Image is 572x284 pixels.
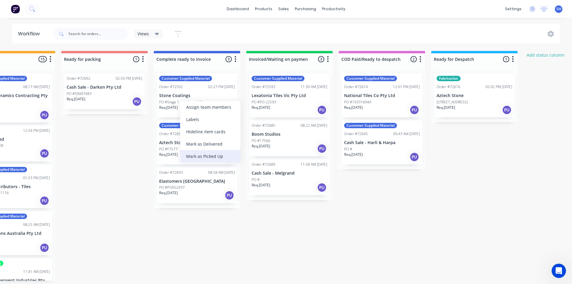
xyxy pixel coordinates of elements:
[159,123,212,128] div: Customer Supplied Material
[18,30,43,37] div: Workflow
[249,120,330,156] div: Order #7268508:22 AM [DATE]Boom StudiosPO #17566Req.[DATE]PU
[180,101,241,113] div: Assign team members
[159,190,178,196] p: Req. [DATE]
[157,73,237,117] div: Customer Supplied MaterialOrder #7259202:27 PM [DATE]Stone CoatingsPO #Stage 1 - U-shape & TrayRe...
[437,99,468,105] p: [STREET_ADDRESS]
[556,6,561,12] span: SH
[249,73,330,117] div: Customer Supplied MaterialOrder #7259311:30 AM [DATE]Lexatonia Tiles Vic Pty LtdPO #PO-22593Req.[...
[301,162,327,167] div: 11:58 AM [DATE]
[159,105,178,110] p: Req. [DATE]
[40,110,49,120] div: PU
[23,175,50,181] div: 01:53 PM [DATE]
[159,179,235,184] p: Elastomers [GEOGRAPHIC_DATA]
[344,152,363,157] p: Req. [DATE]
[11,4,20,13] img: Factory
[180,113,241,126] div: Labels
[64,73,145,109] div: Order #7269202:50 PM [DATE]Cash Sale - Darkon Pty LtdPO #50007483Req.[DATE]PU
[159,99,207,105] p: PO #Stage 1 - U-shape & Tray
[180,138,241,150] div: Mark as Delivered
[410,105,419,115] div: PU
[252,76,304,81] div: Customer Supplied Material
[116,76,142,81] div: 02:50 PM [DATE]
[393,84,420,90] div: 12:01 PM [DATE]
[68,28,128,40] input: Search for orders...
[344,84,368,90] div: Order #72614
[159,152,178,157] p: Req. [DATE]
[344,76,397,81] div: Customer Supplied Material
[434,73,515,117] div: FabricationOrder #7261602:02 PM [DATE]Aztech Stone[STREET_ADDRESS]Req.[DATE]PU
[252,143,270,149] p: Req. [DATE]
[252,84,275,90] div: Order #72593
[159,146,177,152] p: PO #F7577
[159,140,235,145] p: Aztech Stone
[437,93,512,98] p: Aztech Stone
[40,243,49,253] div: PU
[159,84,183,90] div: Order #72592
[486,84,512,90] div: 02:02 PM [DATE]
[344,123,397,128] div: Customer Supplied Material
[344,105,363,110] p: Req. [DATE]
[342,73,422,117] div: Customer Supplied MaterialOrder #7261412:01 PM [DATE]National Tiles Co Pty LtdPO #10331604AReq.[D...
[23,269,50,274] div: 11:41 AM [DATE]
[275,4,292,13] div: sales
[524,51,568,59] button: Add status column
[410,152,419,162] div: PU
[252,93,327,98] p: Lexatonia Tiles Vic Pty Ltd
[159,170,183,175] div: Order #72693
[252,99,276,105] p: PO #PO-22593
[552,264,566,278] iframe: Intercom live chat
[249,159,330,195] div: Order #7268911:58 AM [DATE]Cash Sale - MelgrandPO #Req.[DATE]PU
[317,144,327,153] div: PU
[252,171,327,176] p: Cash Sale - Melgrand
[157,120,237,164] div: Customer Supplied MaterialOrder #7265010:29 AM [DATE]Aztech StonePO #F7577Req.[DATE]PU
[252,138,270,143] p: PO #17566
[67,96,85,102] p: Req. [DATE]
[437,84,460,90] div: Order #72616
[159,185,185,190] p: PO #PO052937
[180,150,241,162] div: Mark as Picked Up
[393,131,420,137] div: 09:43 AM [DATE]
[344,99,371,105] p: PO #10331604A
[344,140,420,145] p: Cash Sale - Harli & Harpa
[344,146,352,152] p: PO #
[132,97,142,106] div: PU
[344,93,420,98] p: National Tiles Co Pty Ltd
[159,93,235,98] p: Stone Coatings
[225,191,234,200] div: PU
[159,131,183,137] div: Order #72650
[502,105,512,115] div: PU
[317,105,327,115] div: PU
[252,123,275,128] div: Order #72685
[67,91,92,96] p: PO #50007483
[208,170,235,175] div: 08:58 AM [DATE]
[502,4,525,13] div: settings
[252,105,270,110] p: Req. [DATE]
[317,183,327,192] div: PU
[437,105,455,110] p: Req. [DATE]
[252,162,275,167] div: Order #72689
[157,167,237,203] div: Order #7269308:58 AM [DATE]Elastomers [GEOGRAPHIC_DATA]PO #PO052937Req.[DATE]PU
[138,31,149,37] span: Views
[342,120,422,164] div: Customer Supplied MaterialOrder #7264509:43 AM [DATE]Cash Sale - Harli & HarpaPO #Req.[DATE]PU
[23,128,50,133] div: 12:54 PM [DATE]
[40,149,49,158] div: PU
[67,85,142,90] p: Cash Sale - Darkon Pty Ltd
[23,222,50,227] div: 08:25 AM [DATE]
[252,4,275,13] div: products
[159,76,212,81] div: Customer Supplied Material
[23,84,50,90] div: 08:17 AM [DATE]
[252,132,327,137] p: Boom Studios
[67,76,90,81] div: Order #72692
[301,123,327,128] div: 08:22 AM [DATE]
[319,4,348,13] div: productivity
[224,4,252,13] a: dashboard
[344,131,368,137] div: Order #72645
[301,84,327,90] div: 11:30 AM [DATE]
[40,196,49,206] div: PU
[208,84,235,90] div: 02:27 PM [DATE]
[252,177,260,182] p: PO #
[180,126,241,138] div: Hide line item cards
[252,182,270,188] p: Req. [DATE]
[292,4,319,13] div: purchasing
[437,76,461,81] div: Fabrication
